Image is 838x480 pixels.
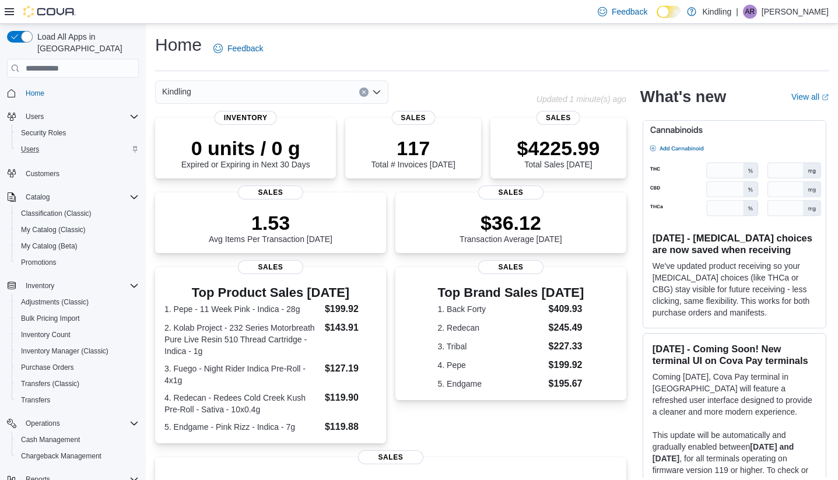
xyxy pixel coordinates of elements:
[215,111,277,125] span: Inventory
[238,260,303,274] span: Sales
[372,87,381,97] button: Open list of options
[653,232,816,255] h3: [DATE] - [MEDICAL_DATA] choices are now saved when receiving
[16,223,139,237] span: My Catalog (Classic)
[209,211,332,234] p: 1.53
[12,254,143,271] button: Promotions
[460,211,562,234] p: $36.12
[460,211,562,244] div: Transaction Average [DATE]
[16,311,85,325] a: Bulk Pricing Import
[164,286,377,300] h3: Top Product Sales [DATE]
[16,126,71,140] a: Security Roles
[657,6,681,18] input: Dark Mode
[16,239,139,253] span: My Catalog (Beta)
[164,363,320,386] dt: 3. Fuego - Night Rider Indica Pre-Roll - 4x1g
[16,377,139,391] span: Transfers (Classic)
[21,258,57,267] span: Promotions
[16,377,84,391] a: Transfers (Classic)
[16,328,139,342] span: Inventory Count
[21,166,139,180] span: Customers
[2,278,143,294] button: Inventory
[21,346,108,356] span: Inventory Manager (Classic)
[371,136,455,160] p: 117
[2,415,143,432] button: Operations
[653,343,816,366] h3: [DATE] - Coming Soon! New terminal UI on Cova Pay terminals
[537,94,626,104] p: Updated 1 minute(s) ago
[209,37,268,60] a: Feedback
[12,392,143,408] button: Transfers
[702,5,731,19] p: Kindling
[181,136,310,169] div: Expired or Expiring in Next 30 Days
[549,302,584,316] dd: $409.93
[23,6,76,17] img: Cova
[21,416,65,430] button: Operations
[325,420,377,434] dd: $119.88
[16,255,139,269] span: Promotions
[16,344,139,358] span: Inventory Manager (Classic)
[12,222,143,238] button: My Catalog (Classic)
[612,6,647,17] span: Feedback
[12,205,143,222] button: Classification (Classic)
[33,31,139,54] span: Load All Apps in [GEOGRAPHIC_DATA]
[762,5,829,19] p: [PERSON_NAME]
[517,136,600,160] p: $4225.99
[2,108,143,125] button: Users
[12,343,143,359] button: Inventory Manager (Classic)
[438,341,544,352] dt: 3. Tribal
[438,359,544,371] dt: 4. Pepe
[21,225,86,234] span: My Catalog (Classic)
[26,112,44,121] span: Users
[21,110,139,124] span: Users
[21,279,139,293] span: Inventory
[26,192,50,202] span: Catalog
[26,89,44,98] span: Home
[745,5,755,19] span: ar
[438,303,544,315] dt: 1. Back Forty
[12,310,143,327] button: Bulk Pricing Import
[164,303,320,315] dt: 1. Pepe - 11 Week Pink - Indica - 28g
[640,87,726,106] h2: What's new
[12,376,143,392] button: Transfers (Classic)
[736,5,738,19] p: |
[653,260,816,318] p: We've updated product receiving so your [MEDICAL_DATA] choices (like THCa or CBG) stay visible fo...
[12,359,143,376] button: Purchase Orders
[21,279,59,293] button: Inventory
[162,85,191,99] span: Kindling
[12,141,143,157] button: Users
[21,451,101,461] span: Chargeback Management
[791,92,829,101] a: View allExternal link
[391,111,435,125] span: Sales
[21,416,139,430] span: Operations
[16,311,139,325] span: Bulk Pricing Import
[537,111,580,125] span: Sales
[16,328,75,342] a: Inventory Count
[371,136,455,169] div: Total # Invoices [DATE]
[16,142,44,156] a: Users
[16,449,106,463] a: Chargeback Management
[155,33,202,57] h1: Home
[517,136,600,169] div: Total Sales [DATE]
[653,371,816,418] p: Coming [DATE], Cova Pay terminal in [GEOGRAPHIC_DATA] will feature a refreshed user interface des...
[438,378,544,390] dt: 5. Endgame
[21,395,50,405] span: Transfers
[164,392,320,415] dt: 4. Redecan - Redees Cold Creek Kush Pre-Roll - Sativa - 10x0.4g
[16,449,139,463] span: Chargeback Management
[12,327,143,343] button: Inventory Count
[26,281,54,290] span: Inventory
[209,211,332,244] div: Avg Items Per Transaction [DATE]
[21,330,71,339] span: Inventory Count
[16,360,79,374] a: Purchase Orders
[16,223,90,237] a: My Catalog (Classic)
[16,206,96,220] a: Classification (Classic)
[21,86,139,100] span: Home
[227,43,263,54] span: Feedback
[26,169,59,178] span: Customers
[325,362,377,376] dd: $127.19
[16,433,85,447] a: Cash Management
[21,435,80,444] span: Cash Management
[16,393,55,407] a: Transfers
[438,322,544,334] dt: 2. Redecan
[2,189,143,205] button: Catalog
[21,86,49,100] a: Home
[21,145,39,154] span: Users
[549,321,584,335] dd: $245.49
